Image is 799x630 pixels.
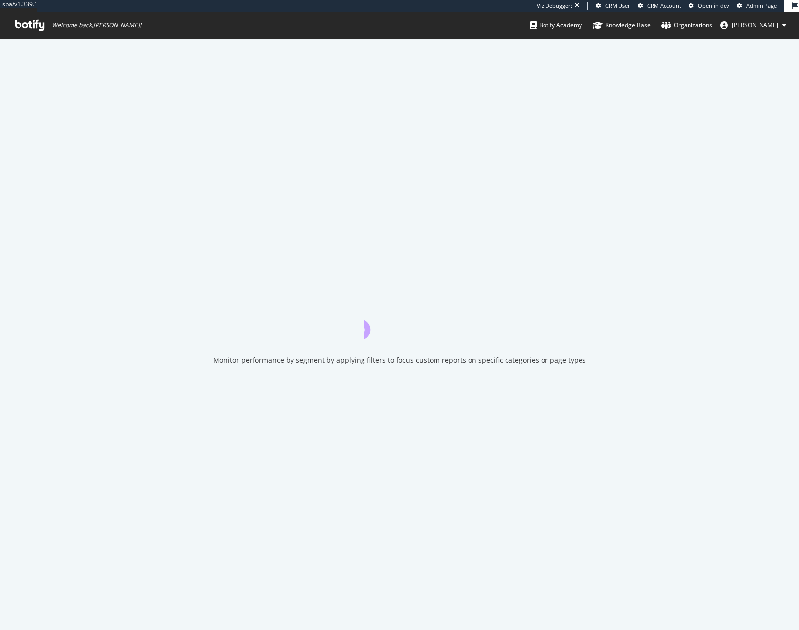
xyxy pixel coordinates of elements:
[712,17,794,33] button: [PERSON_NAME]
[689,2,729,10] a: Open in dev
[698,2,729,9] span: Open in dev
[661,12,712,38] a: Organizations
[52,21,141,29] span: Welcome back, [PERSON_NAME] !
[530,12,582,38] a: Botify Academy
[661,20,712,30] div: Organizations
[537,2,572,10] div: Viz Debugger:
[737,2,777,10] a: Admin Page
[530,20,582,30] div: Botify Academy
[605,2,630,9] span: CRM User
[596,2,630,10] a: CRM User
[364,304,435,339] div: animation
[647,2,681,9] span: CRM Account
[593,12,651,38] a: Knowledge Base
[593,20,651,30] div: Knowledge Base
[213,355,586,365] div: Monitor performance by segment by applying filters to focus custom reports on specific categories...
[732,21,778,29] span: phoebe
[746,2,777,9] span: Admin Page
[638,2,681,10] a: CRM Account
